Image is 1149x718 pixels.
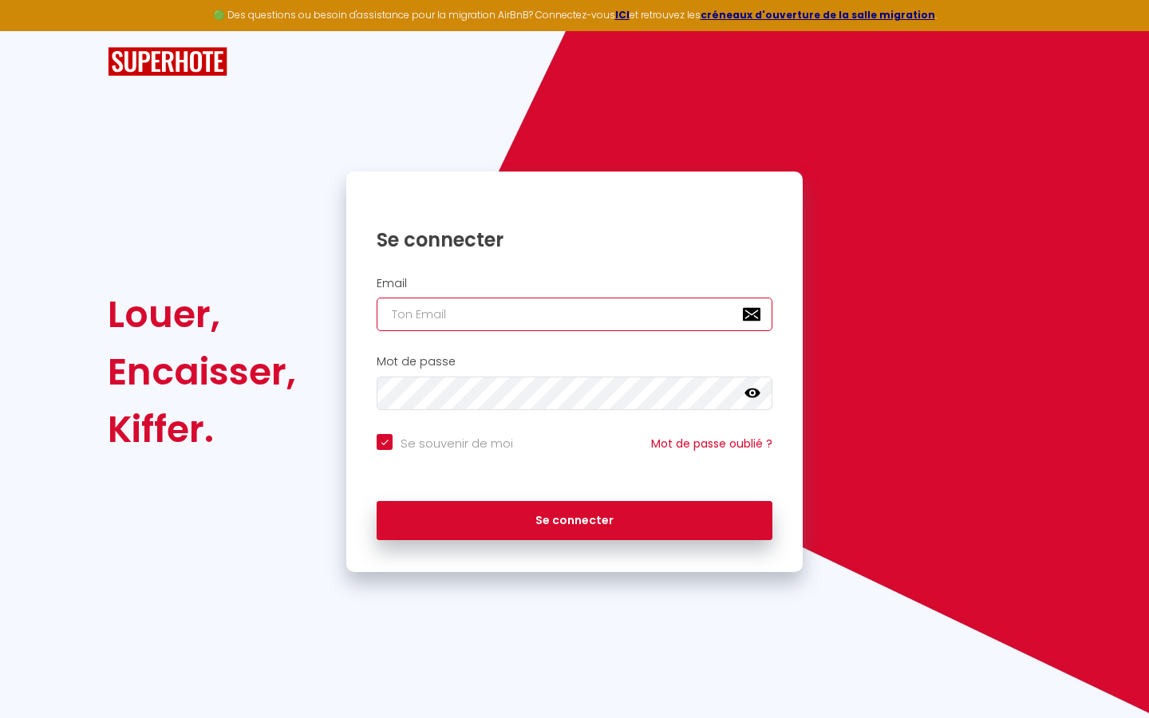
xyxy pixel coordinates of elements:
[108,343,296,400] div: Encaisser,
[651,436,772,452] a: Mot de passe oublié ?
[108,400,296,458] div: Kiffer.
[108,286,296,343] div: Louer,
[377,298,772,331] input: Ton Email
[377,355,772,369] h2: Mot de passe
[13,6,61,54] button: Ouvrir le widget de chat LiveChat
[377,501,772,541] button: Se connecter
[615,8,630,22] a: ICI
[108,47,227,77] img: SuperHote logo
[377,277,772,290] h2: Email
[377,227,772,252] h1: Se connecter
[701,8,935,22] a: créneaux d'ouverture de la salle migration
